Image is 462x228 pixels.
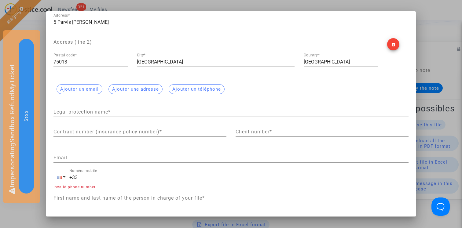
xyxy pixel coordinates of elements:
[53,185,96,189] span: Invalid phone number
[431,197,450,216] iframe: Help Scout Beacon - Open
[57,84,102,94] button: Ajouter un email
[108,84,163,94] button: Ajouter une adresse
[169,84,225,94] button: Ajouter un téléphone
[3,30,40,203] div: Impersonating
[24,111,29,121] span: Stop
